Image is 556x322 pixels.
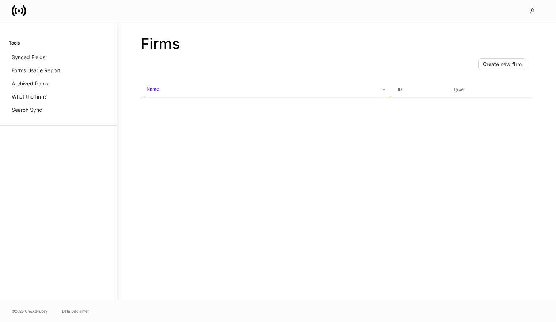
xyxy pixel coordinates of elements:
div: Create new firm [483,61,522,68]
p: Synced Fields [12,54,45,61]
p: Archived forms [12,80,48,87]
h6: ID [398,86,402,93]
span: ID [395,82,445,97]
p: Forms Usage Report [12,67,60,74]
p: What the firm? [12,93,47,100]
a: Search Sync [9,103,108,116]
span: © 2025 OneAdvisory [12,308,47,314]
a: What the firm? [9,90,108,103]
a: Forms Usage Report [9,64,108,77]
a: Data Disclaimer [62,308,89,314]
button: Create new firm [478,58,526,70]
h2: Firms [141,35,532,53]
h6: Tools [9,39,20,46]
a: Synced Fields [9,51,108,64]
span: Name [144,82,389,97]
span: Type [450,82,529,97]
p: Search Sync [12,106,42,114]
h6: Type [453,86,464,93]
h6: Name [146,85,159,92]
a: Archived forms [9,77,108,90]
